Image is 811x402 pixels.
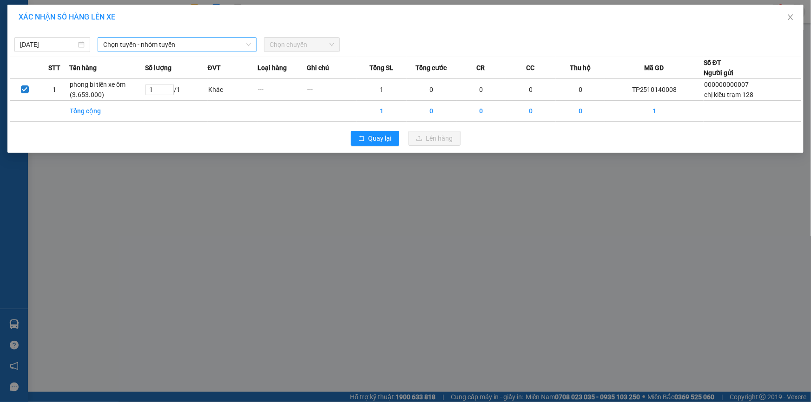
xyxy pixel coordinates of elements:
[415,63,447,73] span: Tổng cước
[246,42,251,47] span: down
[8,61,149,84] div: Tên hàng: phong bì tiền xe ôm (3.653.000) ( : 1 )
[145,79,208,101] td: / 1
[20,39,76,50] input: 14/10/2025
[605,79,704,101] td: TP2510140008
[86,19,149,41] div: THƯƠNG TRẠM SG
[704,81,749,88] span: 000000000007
[8,19,79,41] div: chị kiều trạm 128
[208,79,257,101] td: Khác
[456,101,506,122] td: 0
[605,101,704,122] td: 1
[477,63,485,73] span: CR
[704,58,733,78] div: Số ĐT Người gửi
[527,63,535,73] span: CC
[645,63,664,73] span: Mã GD
[506,79,556,101] td: 0
[407,79,456,101] td: 0
[8,9,22,19] span: Gửi:
[369,63,393,73] span: Tổng SL
[145,63,171,73] span: Số lượng
[506,101,556,122] td: 0
[407,101,456,122] td: 0
[456,79,506,101] td: 0
[358,135,365,143] span: rollback
[48,63,60,73] span: STT
[307,79,357,101] td: ---
[556,101,606,122] td: 0
[86,9,108,19] span: Nhận:
[69,101,145,122] td: Tổng cộng
[8,8,79,19] div: Trạm 128
[409,131,461,146] button: uploadLên hàng
[257,79,307,101] td: ---
[369,133,392,143] span: Quay lại
[40,79,69,101] td: 1
[208,63,221,73] span: ĐVT
[19,13,115,21] span: XÁC NHẬN SỐ HÀNG LÊN XE
[704,91,753,98] span: chị kiều trạm 128
[86,8,149,19] div: Quận 10
[357,79,407,101] td: 1
[570,63,591,73] span: Thu hộ
[787,13,794,21] span: close
[257,63,287,73] span: Loại hàng
[351,131,399,146] button: rollbackQuay lại
[357,101,407,122] td: 1
[103,38,251,52] span: Chọn tuyến - nhóm tuyến
[270,38,334,52] span: Chọn chuyến
[69,79,145,101] td: phong bì tiền xe ôm (3.653.000)
[307,63,330,73] span: Ghi chú
[556,79,606,101] td: 0
[69,63,97,73] span: Tên hàng
[778,5,804,31] button: Close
